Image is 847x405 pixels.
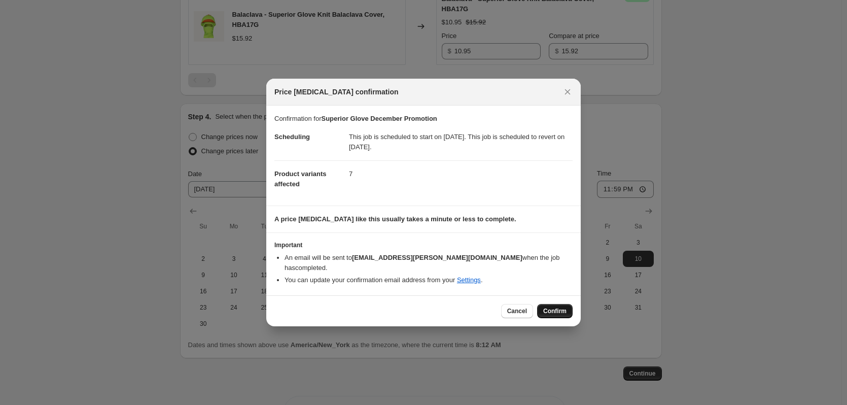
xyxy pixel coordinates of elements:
button: Close [560,85,575,99]
li: An email will be sent to when the job has completed . [285,253,573,273]
dd: This job is scheduled to start on [DATE]. This job is scheduled to revert on [DATE]. [349,124,573,160]
dd: 7 [349,160,573,187]
b: [EMAIL_ADDRESS][PERSON_NAME][DOMAIN_NAME] [352,254,522,261]
span: Product variants affected [274,170,327,188]
span: Scheduling [274,133,310,141]
button: Confirm [537,304,573,318]
h3: Important [274,241,573,249]
p: Confirmation for [274,114,573,124]
span: Confirm [543,307,567,315]
button: Cancel [501,304,533,318]
a: Settings [457,276,481,284]
span: Price [MEDICAL_DATA] confirmation [274,87,399,97]
span: Cancel [507,307,527,315]
b: A price [MEDICAL_DATA] like this usually takes a minute or less to complete. [274,215,516,223]
b: Superior Glove December Promotion [321,115,437,122]
li: You can update your confirmation email address from your . [285,275,573,285]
